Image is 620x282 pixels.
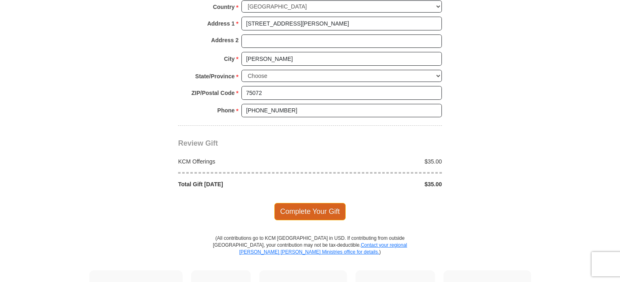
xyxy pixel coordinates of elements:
[274,203,346,220] span: Complete Your Gift
[192,87,235,99] strong: ZIP/Postal Code
[310,157,446,166] div: $35.00
[224,53,235,65] strong: City
[195,71,235,82] strong: State/Province
[207,18,235,29] strong: Address 1
[239,242,407,255] a: Contact your regional [PERSON_NAME] [PERSON_NAME] Ministries office for details.
[213,1,235,13] strong: Country
[178,139,218,147] span: Review Gift
[174,157,310,166] div: KCM Offerings
[211,34,239,46] strong: Address 2
[217,105,235,116] strong: Phone
[174,180,310,188] div: Total Gift [DATE]
[213,235,407,270] p: (All contributions go to KCM [GEOGRAPHIC_DATA] in USD. If contributing from outside [GEOGRAPHIC_D...
[310,180,446,188] div: $35.00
